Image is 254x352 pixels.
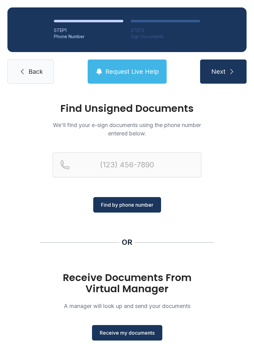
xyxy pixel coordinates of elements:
[131,33,200,40] div: Sign Documents
[53,272,201,294] h1: Receive Documents From Virtual Manager
[105,67,159,76] span: Request Live Help
[53,302,201,310] p: A manager will look up and send your documents
[100,329,155,337] span: Receive my documents
[53,152,201,177] input: Reservation phone number
[53,121,201,138] p: We'll find your e-sign documents using the phone number entered below.
[101,201,153,209] span: Find by phone number
[122,237,132,247] div: OR
[131,27,200,33] div: STEP 2
[54,33,123,40] div: Phone Number
[53,103,201,113] h1: Find Unsigned Documents
[28,67,43,76] span: Back
[54,27,123,33] div: STEP 1
[211,67,226,76] span: Next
